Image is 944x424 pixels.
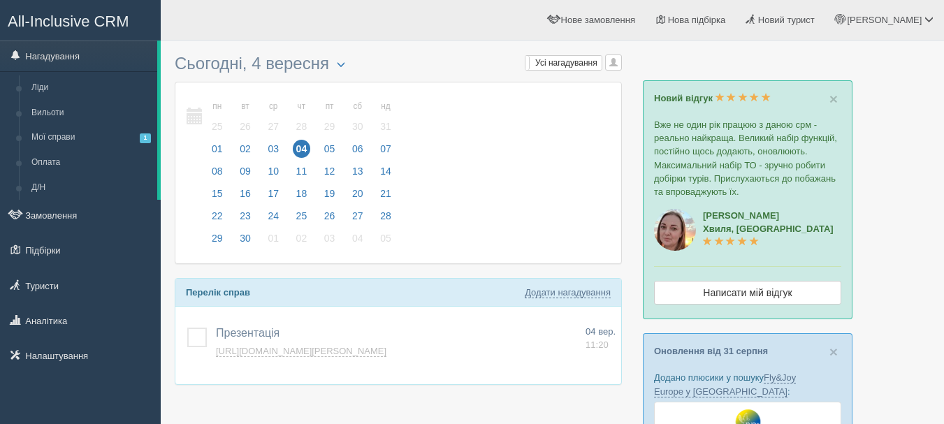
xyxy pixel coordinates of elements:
span: 04 [349,229,367,247]
a: Написати мій відгук [654,281,841,305]
a: [PERSON_NAME]Хвиля, [GEOGRAPHIC_DATA] [703,210,834,247]
a: 23 [232,208,259,231]
span: 04 вер. [586,326,616,337]
span: 07 [377,140,395,158]
span: Презентація [216,327,279,339]
span: 21 [377,184,395,203]
span: 26 [321,207,339,225]
span: 16 [236,184,254,203]
span: 19 [321,184,339,203]
span: 30 [236,229,254,247]
a: сб 30 [344,93,371,141]
span: 03 [264,140,282,158]
span: 05 [321,140,339,158]
small: чт [293,101,311,112]
a: Мої справи1 [25,125,157,150]
span: 29 [321,117,339,136]
span: 12 [321,162,339,180]
a: Д/Н [25,175,157,200]
a: 18 [289,186,315,208]
span: 22 [208,207,226,225]
span: 17 [264,184,282,203]
a: 24 [260,208,286,231]
span: 10 [264,162,282,180]
span: 23 [236,207,254,225]
a: 04 [289,141,315,163]
a: 08 [204,163,231,186]
a: 26 [317,208,343,231]
a: 06 [344,141,371,163]
a: 04 вер. 11:20 [586,326,616,351]
span: 14 [377,162,395,180]
span: Нова підбірка [668,15,726,25]
small: нд [377,101,395,112]
a: 05 [317,141,343,163]
a: 01 [260,231,286,253]
p: Додано плюсики у пошуку : [654,371,841,397]
a: 02 [232,141,259,163]
span: All-Inclusive CRM [8,13,129,30]
a: вт 26 [232,93,259,141]
span: 27 [264,117,282,136]
a: 01 [204,141,231,163]
span: 25 [208,117,226,136]
h3: Сьогодні, 4 вересня [175,54,622,75]
span: Новий турист [758,15,815,25]
span: 20 [349,184,367,203]
button: Close [829,344,838,359]
a: [URL][DOMAIN_NAME][PERSON_NAME] [216,346,386,357]
a: 02 [289,231,315,253]
a: 15 [204,186,231,208]
span: 11:20 [586,339,609,350]
span: 29 [208,229,226,247]
a: 20 [344,186,371,208]
a: пт 29 [317,93,343,141]
a: нд 31 [372,93,395,141]
a: 25 [289,208,315,231]
span: 30 [349,117,367,136]
a: пн 25 [204,93,231,141]
span: Усі нагадування [535,58,597,68]
p: Вже не один рік працюю з даною срм - реально найкраща. Великий набір функцій, постійно щось додаю... [654,118,841,198]
a: 03 [317,231,343,253]
a: Ліди [25,75,157,101]
a: 17 [260,186,286,208]
span: 06 [349,140,367,158]
a: 13 [344,163,371,186]
span: 02 [293,229,311,247]
a: 29 [204,231,231,253]
span: × [829,91,838,107]
small: ср [264,101,282,112]
a: 27 [344,208,371,231]
a: ср 27 [260,93,286,141]
span: 27 [349,207,367,225]
small: сб [349,101,367,112]
a: 03 [260,141,286,163]
span: Нове замовлення [561,15,635,25]
a: 09 [232,163,259,186]
button: Close [829,92,838,106]
small: вт [236,101,254,112]
span: 03 [321,229,339,247]
a: 22 [204,208,231,231]
span: 09 [236,162,254,180]
span: 13 [349,162,367,180]
a: Fly&Joy Europe у [GEOGRAPHIC_DATA] [654,372,796,397]
span: 01 [208,140,226,158]
small: пт [321,101,339,112]
small: пн [208,101,226,112]
a: 07 [372,141,395,163]
a: All-Inclusive CRM [1,1,160,39]
span: 02 [236,140,254,158]
a: Оплата [25,150,157,175]
a: Вильоти [25,101,157,126]
span: 25 [293,207,311,225]
a: 12 [317,163,343,186]
a: Новий відгук [654,93,771,103]
span: × [829,344,838,360]
a: 11 [289,163,315,186]
a: 19 [317,186,343,208]
span: 28 [293,117,311,136]
a: 10 [260,163,286,186]
span: 24 [264,207,282,225]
